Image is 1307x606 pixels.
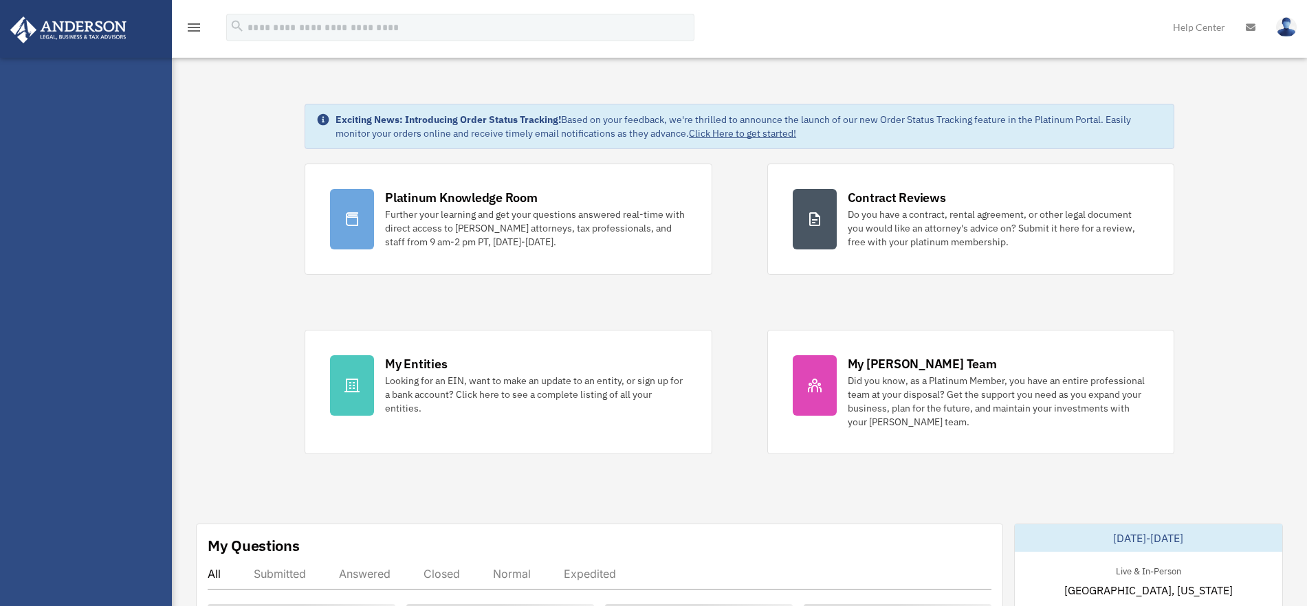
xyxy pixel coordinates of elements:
[385,355,447,372] div: My Entities
[186,24,202,36] a: menu
[254,567,306,581] div: Submitted
[336,113,1163,140] div: Based on your feedback, we're thrilled to announce the launch of our new Order Status Tracking fe...
[848,355,997,372] div: My [PERSON_NAME] Team
[1064,582,1233,598] span: [GEOGRAPHIC_DATA], [US_STATE]
[339,567,391,581] div: Answered
[385,189,538,206] div: Platinum Knowledge Room
[1105,563,1192,577] div: Live & In-Person
[689,127,796,139] a: Click Here to get started!
[230,19,245,34] i: search
[186,19,202,36] i: menu
[6,16,131,43] img: Anderson Advisors Platinum Portal
[1015,524,1282,552] div: [DATE]-[DATE]
[336,113,561,126] strong: Exciting News: Introducing Order Status Tracking!
[208,535,300,556] div: My Questions
[564,567,616,581] div: Expedited
[848,374,1149,429] div: Did you know, as a Platinum Member, you have an entire professional team at your disposal? Get th...
[848,189,946,206] div: Contract Reviews
[767,164,1174,275] a: Contract Reviews Do you have a contract, rental agreement, or other legal document you would like...
[305,330,712,454] a: My Entities Looking for an EIN, want to make an update to an entity, or sign up for a bank accoun...
[385,207,686,249] div: Further your learning and get your questions answered real-time with direct access to [PERSON_NAM...
[385,374,686,415] div: Looking for an EIN, want to make an update to an entity, or sign up for a bank account? Click her...
[208,567,221,581] div: All
[848,207,1149,249] div: Do you have a contract, rental agreement, or other legal document you would like an attorney's ad...
[493,567,531,581] div: Normal
[424,567,460,581] div: Closed
[767,330,1174,454] a: My [PERSON_NAME] Team Did you know, as a Platinum Member, you have an entire professional team at...
[1276,17,1297,37] img: User Pic
[305,164,712,275] a: Platinum Knowledge Room Further your learning and get your questions answered real-time with dire...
